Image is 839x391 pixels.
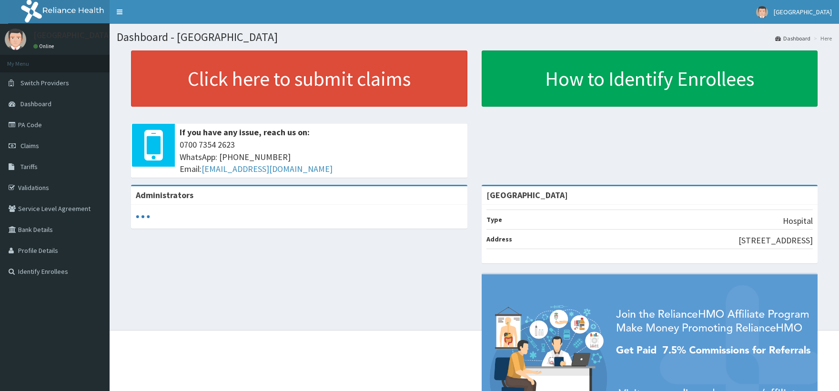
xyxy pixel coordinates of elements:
span: [GEOGRAPHIC_DATA] [774,8,832,16]
span: Claims [20,141,39,150]
a: Click here to submit claims [131,50,467,107]
span: Tariffs [20,162,38,171]
img: User Image [5,29,26,50]
b: Administrators [136,190,193,201]
strong: [GEOGRAPHIC_DATA] [486,190,568,201]
li: Here [811,34,832,42]
span: Switch Providers [20,79,69,87]
span: Dashboard [20,100,51,108]
a: Online [33,43,56,50]
img: User Image [756,6,768,18]
h1: Dashboard - [GEOGRAPHIC_DATA] [117,31,832,43]
p: Hospital [783,215,813,227]
a: Dashboard [775,34,810,42]
b: Address [486,235,512,243]
b: If you have any issue, reach us on: [180,127,310,138]
p: [GEOGRAPHIC_DATA] [33,31,112,40]
a: How to Identify Enrollees [482,50,818,107]
span: 0700 7354 2623 WhatsApp: [PHONE_NUMBER] Email: [180,139,463,175]
svg: audio-loading [136,210,150,224]
a: [EMAIL_ADDRESS][DOMAIN_NAME] [202,163,333,174]
b: Type [486,215,502,224]
p: [STREET_ADDRESS] [738,234,813,247]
